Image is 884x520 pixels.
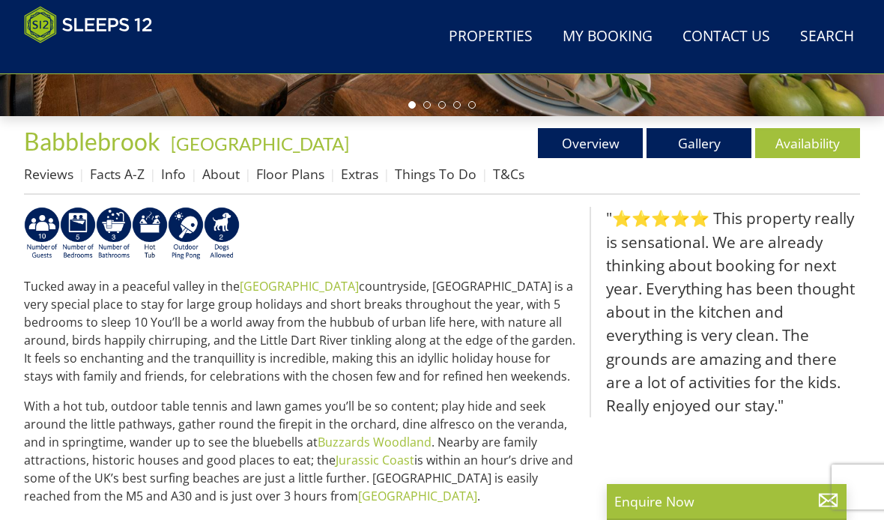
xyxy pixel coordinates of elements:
[590,207,860,417] blockquote: "⭐⭐⭐⭐⭐ This property really is sensational. We are already thinking about booking for next year. ...
[755,128,860,158] a: Availability
[794,20,860,54] a: Search
[538,128,643,158] a: Overview
[165,133,349,154] span: -
[132,207,168,261] img: AD_4nXcpX5uDwed6-YChlrI2BYOgXwgg3aqYHOhRm0XfZB-YtQW2NrmeCr45vGAfVKUq4uWnc59ZmEsEzoF5o39EWARlT1ewO...
[493,165,524,183] a: T&Cs
[90,165,145,183] a: Facts A-Z
[336,452,414,468] a: Jurassic Coast
[318,434,432,450] a: Buzzards Woodland
[96,207,132,261] img: AD_4nXdaPPVZLE8gqXsknEa6jw0jiAavm4ajxI0EGf5-DrMikjhsEcIMOai9y83dpLVSHDLczHG0SJQyGTtCU2fmByrFaNJVL...
[202,165,240,183] a: About
[204,207,240,261] img: AD_4nXe7_8LrJK20fD9VNWAdfykBvHkWcczWBt5QOadXbvIwJqtaRaRf-iI0SeDpMmH1MdC9T1Vy22FMXzzjMAvSuTB5cJ7z5...
[16,52,174,65] iframe: Customer reviews powered by Trustpilot
[24,277,578,385] p: Tucked away in a peaceful valley in the countryside, [GEOGRAPHIC_DATA] is a very special place to...
[24,127,160,156] span: Babblebrook
[557,20,659,54] a: My Booking
[614,492,839,511] p: Enquire Now
[24,6,153,43] img: Sleeps 12
[24,165,73,183] a: Reviews
[256,165,324,183] a: Floor Plans
[341,165,378,183] a: Extras
[647,128,751,158] a: Gallery
[24,207,60,261] img: AD_4nXdfGW3ytMvJKpO5zfXfBsOVe-q16C4e0jPKn368u0D8kP2hGz-9-CEsxr8YurjaTnrSt8tVhAr_EFZXQOtsXo6l3Rjyr...
[358,488,477,504] a: [GEOGRAPHIC_DATA]
[171,133,349,154] a: [GEOGRAPHIC_DATA]
[395,165,476,183] a: Things To Do
[676,20,776,54] a: Contact Us
[443,20,539,54] a: Properties
[240,278,359,294] a: [GEOGRAPHIC_DATA]
[60,207,96,261] img: AD_4nXc2OHkzCvuyIn9t8NrU6KhriveoI8vg2dqaASmk4vAPY9HK3K-ZSIcLdKEC29rBAib8zmhfvuavumeY4EerzgJQG6vdk...
[24,397,578,505] p: With a hot tub, outdoor table tennis and lawn games you’ll be so content; play hide and seek arou...
[161,165,186,183] a: Info
[24,127,165,156] a: Babblebrook
[168,207,204,261] img: AD_4nXerl6hXNfrYu2eQtJNDSxmRbgRjFwWwhDm3nBwINHQqkmKsxSQKIzWGRkSPVn45dQq4hWOgzygI47LTDfjAatvBpmoml...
